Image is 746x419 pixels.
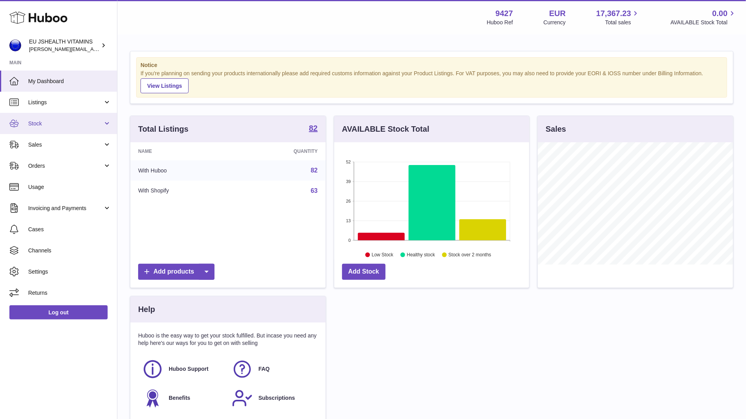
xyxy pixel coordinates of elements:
h3: Help [138,304,155,315]
span: 0.00 [712,8,728,19]
text: Healthy stock [407,252,435,258]
a: 82 [311,167,318,174]
span: Sales [28,141,103,149]
a: FAQ [232,359,314,380]
text: 0 [348,238,351,243]
strong: 9427 [496,8,513,19]
span: Orders [28,162,103,170]
text: Stock over 2 months [449,252,491,258]
div: Currency [544,19,566,26]
div: Huboo Ref [487,19,513,26]
span: Returns [28,289,111,297]
div: EU JSHEALTH VITAMINS [29,38,99,53]
div: If you're planning on sending your products internationally please add required customs informati... [141,70,723,93]
td: With Huboo [130,160,236,181]
strong: Notice [141,62,723,69]
h3: Total Listings [138,124,189,134]
text: 39 [346,179,351,184]
span: Huboo Support [169,365,209,373]
span: Channels [28,247,111,254]
span: Cases [28,226,111,233]
text: 13 [346,218,351,223]
a: Add products [138,264,214,280]
img: laura@jessicasepel.com [9,40,21,51]
a: 82 [309,124,317,134]
a: Huboo Support [142,359,224,380]
a: Log out [9,305,108,319]
a: View Listings [141,78,189,93]
span: Usage [28,183,111,191]
a: 63 [311,187,318,194]
text: 52 [346,160,351,164]
a: 17,367.23 Total sales [596,8,640,26]
span: AVAILABLE Stock Total [670,19,737,26]
span: [PERSON_NAME][EMAIL_ADDRESS][DOMAIN_NAME] [29,46,157,52]
span: Total sales [605,19,640,26]
span: Subscriptions [258,394,295,402]
strong: 82 [309,124,317,132]
a: Benefits [142,388,224,409]
p: Huboo is the easy way to get your stock fulfilled. But incase you need any help here's our ways f... [138,332,318,347]
a: Add Stock [342,264,386,280]
span: 17,367.23 [596,8,631,19]
h3: Sales [546,124,566,134]
span: Benefits [169,394,190,402]
th: Quantity [236,142,326,160]
span: FAQ [258,365,270,373]
strong: EUR [549,8,566,19]
text: 26 [346,199,351,203]
span: Listings [28,99,103,106]
a: Subscriptions [232,388,314,409]
span: Invoicing and Payments [28,205,103,212]
th: Name [130,142,236,160]
span: Settings [28,268,111,276]
span: My Dashboard [28,78,111,85]
text: Low Stock [372,252,394,258]
td: With Shopify [130,181,236,201]
span: Stock [28,120,103,127]
h3: AVAILABLE Stock Total [342,124,429,134]
a: 0.00 AVAILABLE Stock Total [670,8,737,26]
